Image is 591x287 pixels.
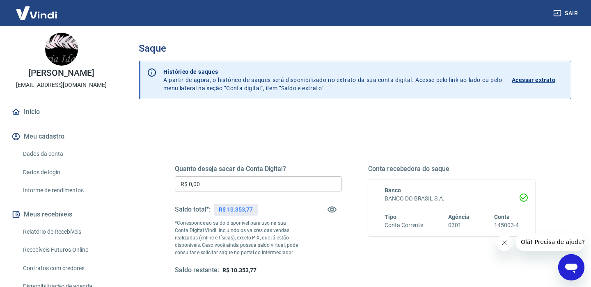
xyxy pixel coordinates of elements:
a: Dados da conta [20,146,113,162]
span: Olá! Precisa de ajuda? [5,6,69,12]
img: Vindi [10,0,63,25]
h6: 145003-4 [494,221,519,230]
p: Histórico de saques [163,68,502,76]
span: Tipo [385,214,396,220]
h5: Saldo restante: [175,266,219,275]
p: R$ 10.353,77 [219,205,252,214]
span: Agência [448,214,470,220]
p: *Corresponde ao saldo disponível para uso na sua Conta Digital Vindi. Incluindo os valores das ve... [175,219,300,256]
a: Dados de login [20,164,113,181]
a: Informe de rendimentos [20,182,113,199]
iframe: Botão para abrir a janela de mensagens [558,254,584,280]
a: Contratos com credores [20,260,113,277]
h6: 0301 [448,221,470,230]
p: [EMAIL_ADDRESS][DOMAIN_NAME] [16,81,107,89]
h6: BANCO DO BRASIL S.A. [385,194,519,203]
h3: Saque [139,43,571,54]
button: Meu cadastro [10,128,113,146]
span: R$ 10.353,77 [222,267,256,273]
button: Sair [552,6,581,21]
h6: Conta Corrente [385,221,423,230]
p: Acessar extrato [512,76,555,84]
span: Banco [385,187,401,194]
iframe: Mensagem da empresa [516,233,584,251]
p: [PERSON_NAME] [28,69,94,77]
h5: Quanto deseja sacar da Conta Digital? [175,165,342,173]
a: Recebíveis Futuros Online [20,241,113,258]
a: Acessar extrato [512,68,564,92]
h5: Saldo total*: [175,205,211,214]
a: Relatório de Recebíveis [20,223,113,240]
button: Meus recebíveis [10,205,113,223]
a: Início [10,103,113,121]
img: 1f2950ad-7bc7-40ce-8fd5-95a3dd719d40.jpeg [45,33,78,66]
p: A partir de agora, o histórico de saques será disponibilizado no extrato da sua conta digital. Ac... [163,68,502,92]
iframe: Fechar mensagem [496,235,513,251]
h5: Conta recebedora do saque [368,165,535,173]
span: Conta [494,214,510,220]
